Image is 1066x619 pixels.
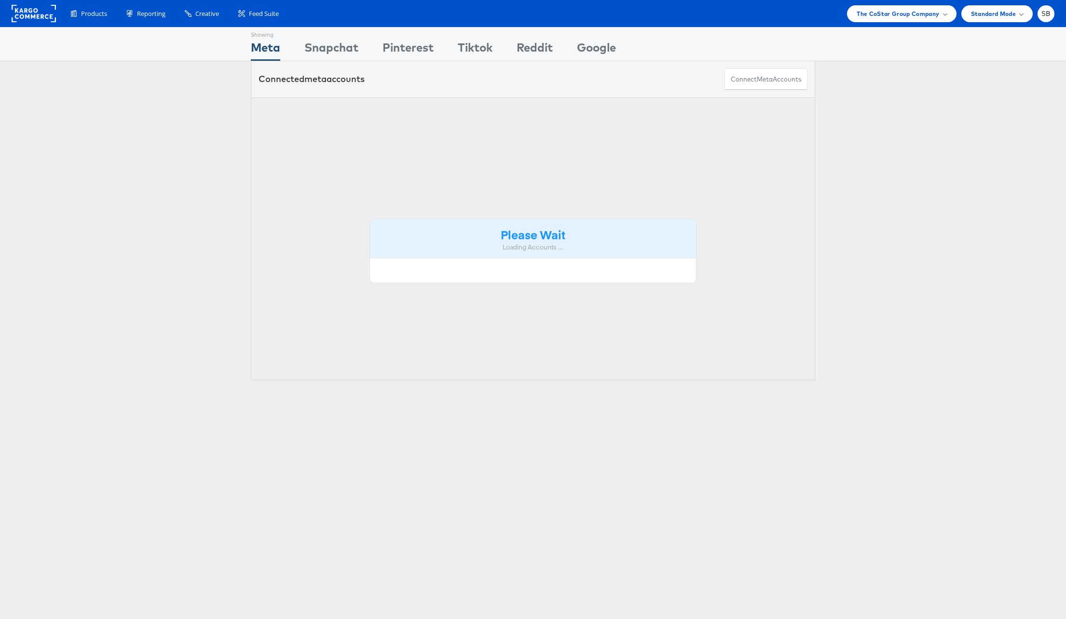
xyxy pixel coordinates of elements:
[724,69,807,90] button: ConnectmetaAccounts
[251,28,280,39] div: Showing
[304,39,358,61] div: Snapchat
[251,39,280,61] div: Meta
[458,39,492,61] div: Tiktok
[1041,11,1051,17] span: SB
[259,73,365,85] div: Connected accounts
[195,9,219,18] span: Creative
[304,73,327,84] span: meta
[577,39,616,61] div: Google
[137,9,165,18] span: Reporting
[501,226,565,242] strong: Please Wait
[757,75,773,84] span: meta
[971,9,1016,19] span: Standard Mode
[517,39,553,61] div: Reddit
[857,9,939,19] span: The CoStar Group Company
[383,39,434,61] div: Pinterest
[81,9,107,18] span: Products
[377,243,689,252] div: Loading Accounts ....
[249,9,279,18] span: Feed Suite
